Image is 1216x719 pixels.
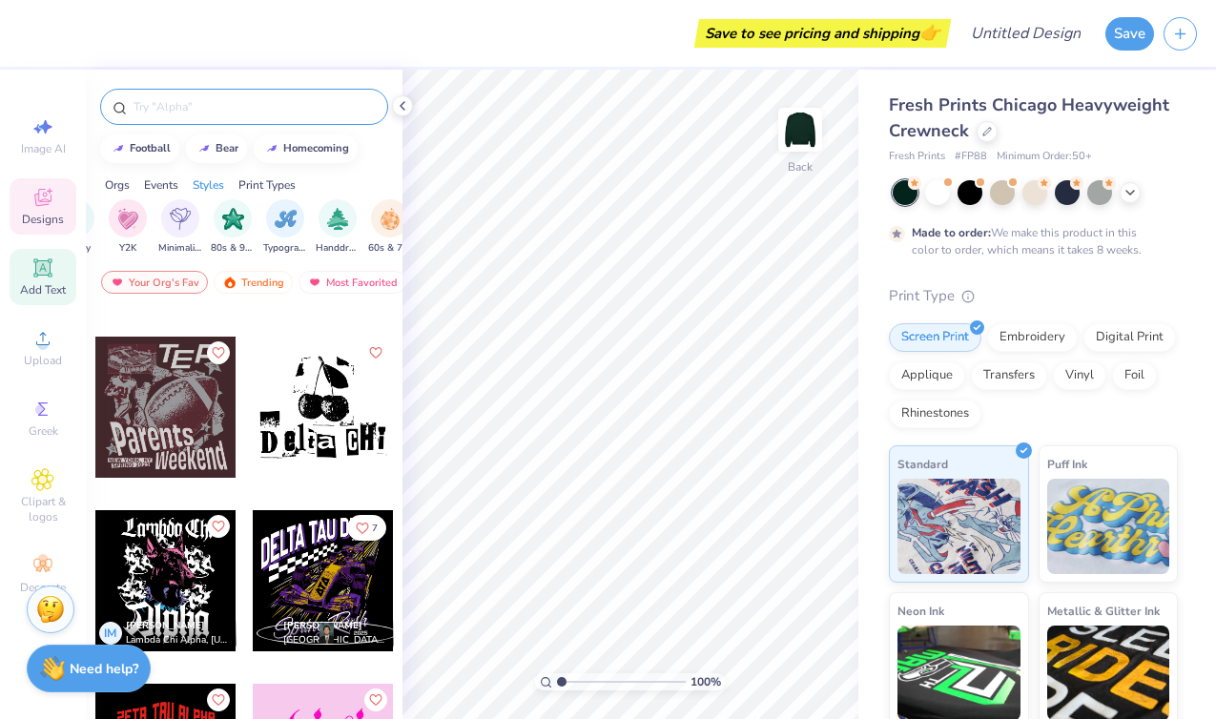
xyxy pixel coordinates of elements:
[283,633,386,647] span: [GEOGRAPHIC_DATA], [GEOGRAPHIC_DATA][US_STATE]
[364,341,387,364] button: Like
[889,323,981,352] div: Screen Print
[111,143,126,154] img: trend_line.gif
[158,241,202,256] span: Minimalist
[99,622,122,645] div: IM
[307,276,322,289] img: most_fav.gif
[207,515,230,538] button: Like
[897,454,948,474] span: Standard
[144,176,178,194] div: Events
[105,176,130,194] div: Orgs
[316,199,360,256] div: filter for Handdrawn
[264,143,279,154] img: trend_line.gif
[368,241,412,256] span: 60s & 70s
[238,176,296,194] div: Print Types
[186,134,247,163] button: bear
[912,225,991,240] strong: Made to order:
[1047,454,1087,474] span: Puff Ink
[897,479,1020,574] img: Standard
[170,208,191,230] img: Minimalist Image
[919,21,940,44] span: 👉
[10,494,76,524] span: Clipart & logos
[193,176,224,194] div: Styles
[372,524,378,533] span: 7
[101,271,208,294] div: Your Org's Fav
[110,276,125,289] img: most_fav.gif
[316,199,360,256] button: filter button
[126,633,229,647] span: Lambda Chi Alpha, [US_STATE][GEOGRAPHIC_DATA]
[222,208,244,230] img: 80s & 90s Image
[956,14,1096,52] input: Untitled Design
[20,282,66,298] span: Add Text
[955,149,987,165] span: # FP88
[263,199,307,256] div: filter for Typography
[216,143,238,154] div: bear
[788,158,813,175] div: Back
[971,361,1047,390] div: Transfers
[889,285,1178,307] div: Print Type
[1047,601,1160,621] span: Metallic & Glitter Ink
[889,93,1169,142] span: Fresh Prints Chicago Heavyweight Crewneck
[912,224,1146,258] div: We make this product in this color to order, which means it takes 8 weeks.
[889,149,945,165] span: Fresh Prints
[207,688,230,711] button: Like
[100,134,179,163] button: football
[126,619,205,632] span: [PERSON_NAME]
[364,688,387,711] button: Like
[207,341,230,364] button: Like
[368,199,412,256] button: filter button
[109,199,147,256] button: filter button
[158,199,202,256] div: filter for Minimalist
[781,111,819,149] img: Back
[22,212,64,227] span: Designs
[316,241,360,256] span: Handdrawn
[283,143,349,154] div: homecoming
[130,143,171,154] div: football
[254,134,358,163] button: homecoming
[889,361,965,390] div: Applique
[211,241,255,256] span: 80s & 90s
[327,208,348,230] img: Handdrawn Image
[987,323,1078,352] div: Embroidery
[283,619,362,632] span: [PERSON_NAME]
[1105,17,1154,51] button: Save
[275,208,297,230] img: Typography Image
[158,199,202,256] button: filter button
[1112,361,1157,390] div: Foil
[699,19,946,48] div: Save to see pricing and shipping
[109,199,147,256] div: filter for Y2K
[20,580,66,595] span: Decorate
[263,199,307,256] button: filter button
[690,673,721,690] span: 100 %
[299,271,406,294] div: Most Favorited
[1047,479,1170,574] img: Puff Ink
[263,241,307,256] span: Typography
[380,208,401,230] img: 60s & 70s Image
[70,660,138,678] strong: Need help?
[368,199,412,256] div: filter for 60s & 70s
[214,271,293,294] div: Trending
[132,97,376,116] input: Try "Alpha"
[889,400,981,428] div: Rhinestones
[211,199,255,256] button: filter button
[1083,323,1176,352] div: Digital Print
[222,276,237,289] img: trending.gif
[21,141,66,156] span: Image AI
[897,601,944,621] span: Neon Ink
[997,149,1092,165] span: Minimum Order: 50 +
[211,199,255,256] div: filter for 80s & 90s
[119,241,136,256] span: Y2K
[1053,361,1106,390] div: Vinyl
[347,515,386,541] button: Like
[24,353,62,368] span: Upload
[196,143,212,154] img: trend_line.gif
[29,423,58,439] span: Greek
[117,208,138,230] img: Y2K Image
